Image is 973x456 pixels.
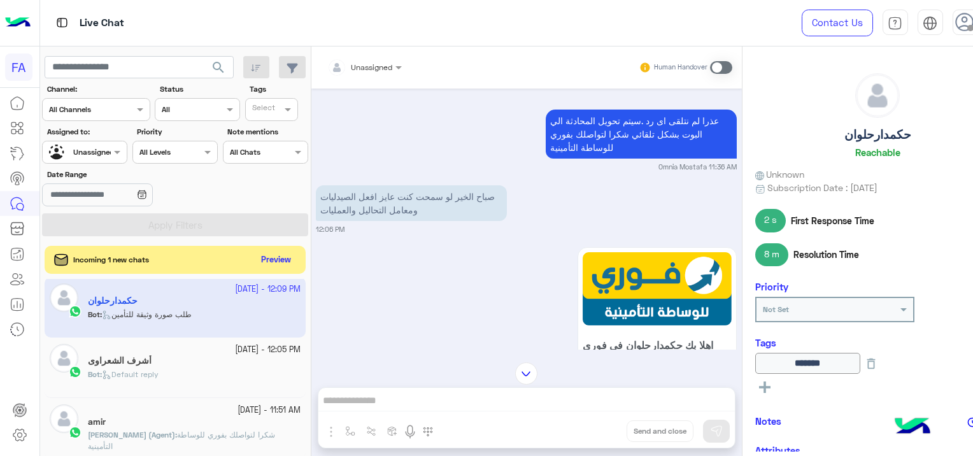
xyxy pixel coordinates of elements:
label: Channel: [47,83,149,95]
img: WhatsApp [69,366,82,378]
img: WhatsApp [69,426,82,439]
span: Unassigned [351,62,392,72]
img: defaultAdmin.png [856,74,899,117]
p: 22/9/2025, 11:36 AM [546,110,737,159]
span: Subscription Date : [DATE] [767,181,877,194]
h6: Attributes [755,445,800,456]
span: اهلا بك حكمدارحلوان فى فورى للوساطة التأمينية انا المساعد الألى الخاص بك من فضلك اختار لغتك المفض... [583,339,732,448]
span: Default reply [102,369,159,379]
button: Preview [255,251,296,269]
img: defaultAdmin.png [50,404,78,433]
img: scroll [515,362,537,385]
div: FA [5,53,32,81]
span: Unknown [755,167,805,181]
a: Contact Us [802,10,873,36]
img: tab [888,16,902,31]
label: Date Range [47,169,217,180]
button: Send and close [627,420,693,442]
span: Resolution Time [793,248,859,261]
span: 8 m [755,243,789,266]
h6: Reachable [855,146,900,158]
span: search [211,60,226,75]
b: : [88,430,177,439]
a: tab [883,10,908,36]
span: First Response Time [791,214,874,227]
img: defaultAdmin.png [50,344,78,373]
h6: Notes [755,415,781,427]
button: search [203,56,234,83]
p: 22/9/2025, 12:06 PM [316,185,507,221]
span: 2 s [755,209,786,232]
label: Priority [137,126,216,138]
h5: أشرف الشعراوى [88,355,152,366]
img: Arabic-Insurance.png [583,252,732,325]
h5: amir [88,417,106,427]
img: tab [923,16,937,31]
span: [PERSON_NAME] (Agent) [88,430,175,439]
small: 12:06 PM [316,224,344,234]
label: Tags [250,83,306,95]
img: tab [54,15,70,31]
label: Status [160,83,239,95]
small: Human Handover [654,62,707,73]
button: Apply Filters [42,213,308,236]
h5: حكمدارحلوان [844,127,911,142]
b: : [88,369,102,379]
small: Omnia Mostafa 11:36 AM [658,162,737,172]
img: hulul-logo.png [890,405,935,450]
h6: Priority [755,281,788,292]
small: [DATE] - 11:51 AM [238,404,301,417]
span: شكرا لتواصلك بفوري للوساطة التأمينية [88,430,275,451]
label: Assigned to: [47,126,126,138]
small: [DATE] - 12:05 PM [235,344,301,356]
p: Live Chat [80,15,124,32]
label: Note mentions [227,126,306,138]
span: Bot [88,369,100,379]
div: Select [250,102,275,117]
span: Incoming 1 new chats [73,254,149,266]
img: Logo [5,10,31,36]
